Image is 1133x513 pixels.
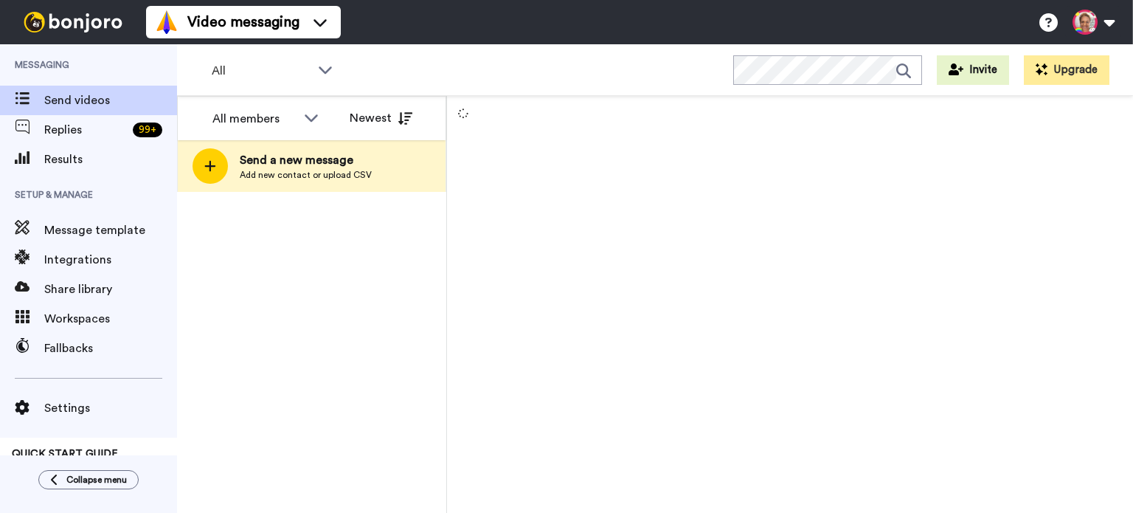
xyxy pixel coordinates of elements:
[44,121,127,139] span: Replies
[66,474,127,486] span: Collapse menu
[937,55,1009,85] button: Invite
[155,10,179,34] img: vm-color.svg
[44,221,177,239] span: Message template
[44,151,177,168] span: Results
[12,449,118,459] span: QUICK START GUIDE
[44,340,177,357] span: Fallbacks
[44,310,177,328] span: Workspaces
[240,169,372,181] span: Add new contact or upload CSV
[38,470,139,489] button: Collapse menu
[212,110,297,128] div: All members
[44,251,177,269] span: Integrations
[44,399,177,417] span: Settings
[212,62,311,80] span: All
[187,12,299,32] span: Video messaging
[44,280,177,298] span: Share library
[240,151,372,169] span: Send a new message
[339,103,423,133] button: Newest
[1024,55,1109,85] button: Upgrade
[44,92,177,109] span: Send videos
[133,123,162,137] div: 99 +
[18,12,128,32] img: bj-logo-header-white.svg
